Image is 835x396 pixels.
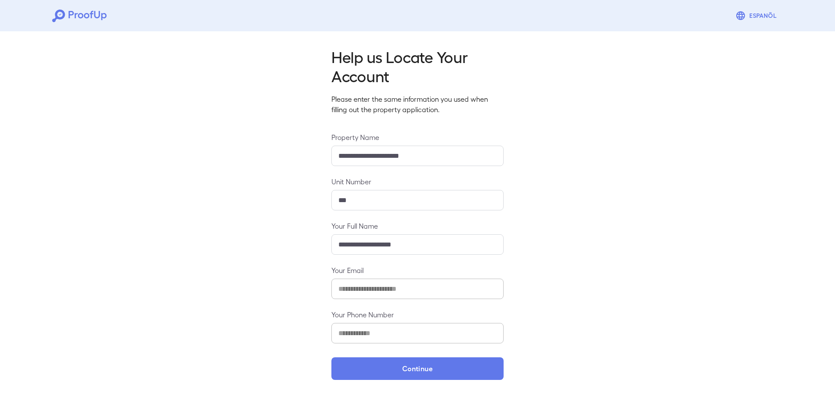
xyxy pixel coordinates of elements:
label: Property Name [331,132,504,142]
label: Your Full Name [331,221,504,231]
label: Your Email [331,265,504,275]
label: Your Phone Number [331,309,504,319]
button: Continue [331,357,504,380]
button: Espanõl [732,7,783,24]
p: Please enter the same information you used when filling out the property application. [331,94,504,115]
label: Unit Number [331,176,504,186]
h2: Help us Locate Your Account [331,47,504,85]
